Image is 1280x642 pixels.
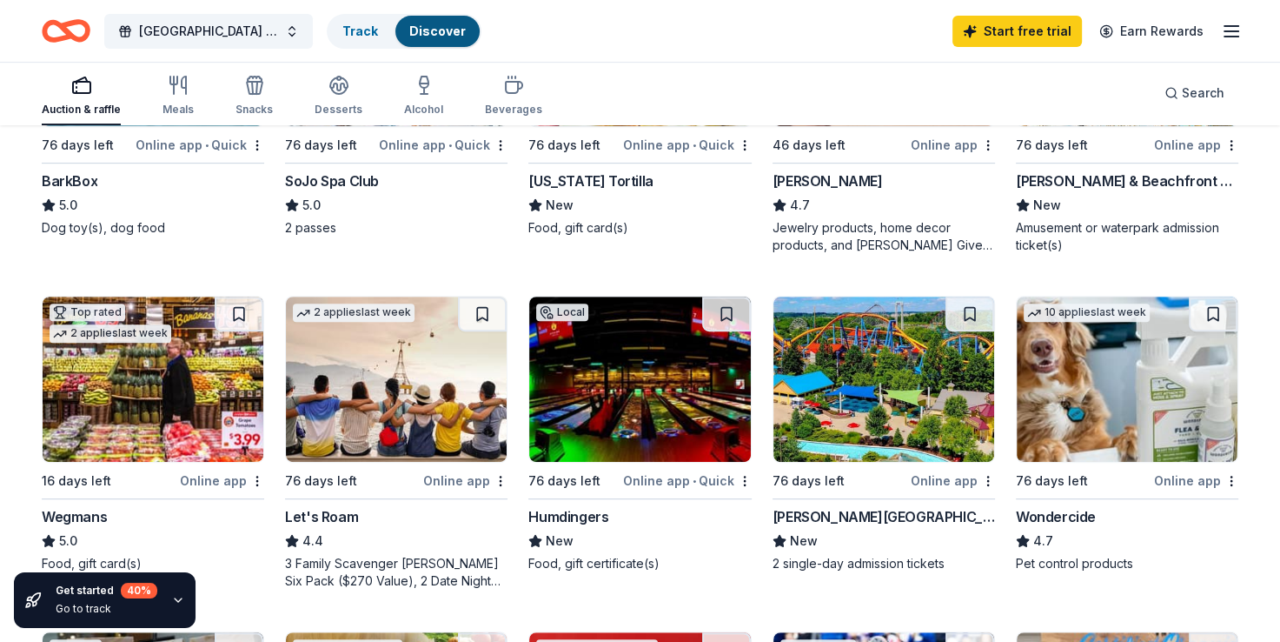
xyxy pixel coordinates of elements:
[285,471,357,492] div: 76 days left
[536,304,588,321] div: Local
[404,68,443,125] button: Alcohol
[42,506,107,527] div: Wegmans
[952,16,1082,47] a: Start free trial
[42,171,97,191] div: BarkBox
[315,68,362,125] button: Desserts
[773,506,995,527] div: [PERSON_NAME][GEOGRAPHIC_DATA]
[180,470,264,492] div: Online app
[528,555,751,572] div: Food, gift certificate(s)
[139,21,278,42] span: [GEOGRAPHIC_DATA] Holiday [GEOGRAPHIC_DATA] 2025
[1151,76,1238,110] button: Search
[773,296,995,572] a: Image for Dorney Park & Wildwater Kingdom76 days leftOnline app[PERSON_NAME][GEOGRAPHIC_DATA]New2...
[528,471,600,492] div: 76 days left
[546,195,574,216] span: New
[235,103,273,117] div: Snacks
[1089,16,1214,47] a: Earn Rewards
[528,219,751,237] div: Food, gift card(s)
[1016,506,1096,527] div: Wondercide
[485,68,542,125] button: Beverages
[285,171,379,191] div: SoJo Spa Club
[43,297,263,462] img: Image for Wegmans
[1154,134,1238,156] div: Online app
[1016,296,1238,572] a: Image for Wondercide10 applieslast week76 days leftOnline appWondercide4.7Pet control products
[404,103,443,117] div: Alcohol
[293,304,415,322] div: 2 applies last week
[790,531,818,552] span: New
[59,531,77,552] span: 5.0
[790,195,810,216] span: 4.7
[528,171,653,191] div: [US_STATE] Tortilla
[104,14,313,49] button: [GEOGRAPHIC_DATA] Holiday [GEOGRAPHIC_DATA] 2025
[285,506,358,527] div: Let's Roam
[162,68,194,125] button: Meals
[42,296,264,572] a: Image for WegmansTop rated2 applieslast week16 days leftOnline appWegmans5.0Food, gift card(s)
[285,555,507,590] div: 3 Family Scavenger [PERSON_NAME] Six Pack ($270 Value), 2 Date Night Scavenger [PERSON_NAME] Two ...
[121,583,157,599] div: 40 %
[42,555,264,572] div: Food, gift card(s)
[285,219,507,237] div: 2 passes
[623,470,752,492] div: Online app Quick
[1016,555,1238,572] div: Pet control products
[315,103,362,117] div: Desserts
[285,296,507,590] a: Image for Let's Roam2 applieslast week76 days leftOnline appLet's Roam4.43 Family Scavenger [PERS...
[42,471,111,492] div: 16 days left
[773,171,883,191] div: [PERSON_NAME]
[528,296,751,572] a: Image for HumdingersLocal76 days leftOnline app•QuickHumdingersNewFood, gift certificate(s)
[1016,219,1238,254] div: Amusement or waterpark admission ticket(s)
[42,135,114,156] div: 76 days left
[911,134,995,156] div: Online app
[235,68,273,125] button: Snacks
[1016,171,1238,191] div: [PERSON_NAME] & Beachfront Waterparks
[42,103,121,117] div: Auction & raffle
[302,195,321,216] span: 5.0
[327,14,481,49] button: TrackDiscover
[50,324,171,343] div: 2 applies last week
[773,555,995,572] div: 2 single-day admission tickets
[773,219,995,254] div: Jewelry products, home decor products, and [PERSON_NAME] Gives Back event in-store or online (or ...
[285,135,357,156] div: 76 days left
[379,134,507,156] div: Online app Quick
[546,531,574,552] span: New
[693,474,696,488] span: •
[50,304,125,321] div: Top rated
[485,103,542,117] div: Beverages
[42,68,121,125] button: Auction & raffle
[302,531,323,552] span: 4.4
[693,138,696,152] span: •
[1182,83,1224,104] span: Search
[1033,195,1061,216] span: New
[773,471,845,492] div: 76 days left
[56,583,157,599] div: Get started
[528,135,600,156] div: 76 days left
[136,134,264,156] div: Online app Quick
[1016,135,1088,156] div: 76 days left
[42,10,90,51] a: Home
[205,138,209,152] span: •
[286,297,507,462] img: Image for Let's Roam
[623,134,752,156] div: Online app Quick
[1016,471,1088,492] div: 76 days left
[773,297,994,462] img: Image for Dorney Park & Wildwater Kingdom
[423,470,507,492] div: Online app
[911,470,995,492] div: Online app
[773,135,846,156] div: 46 days left
[529,297,750,462] img: Image for Humdingers
[528,506,608,527] div: Humdingers
[162,103,194,117] div: Meals
[1033,531,1053,552] span: 4.7
[1154,470,1238,492] div: Online app
[1017,297,1237,462] img: Image for Wondercide
[56,602,157,616] div: Go to track
[342,23,378,38] a: Track
[42,219,264,237] div: Dog toy(s), dog food
[448,138,452,152] span: •
[409,23,466,38] a: Discover
[1024,304,1150,322] div: 10 applies last week
[59,195,77,216] span: 5.0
